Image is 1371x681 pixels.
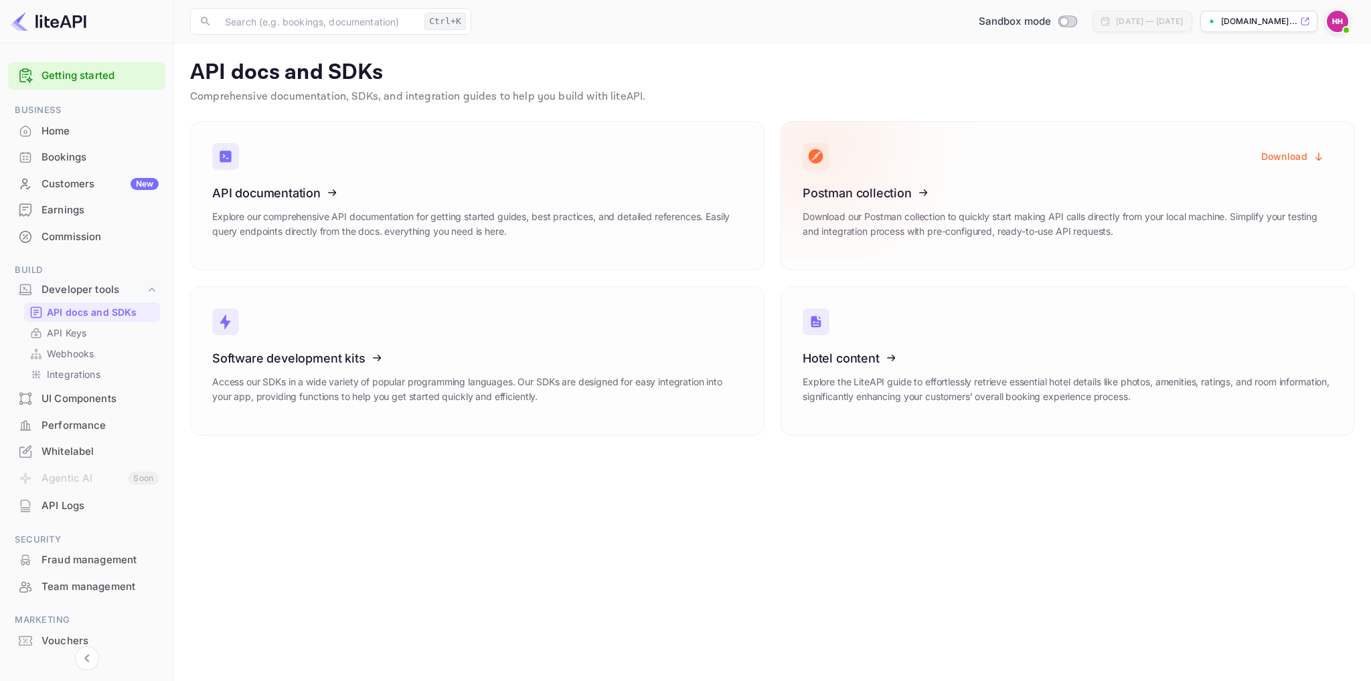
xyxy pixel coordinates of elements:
a: API docs and SDKs [29,305,155,319]
span: Marketing [8,613,165,627]
h3: Hotel content [803,351,1333,365]
div: UI Components [42,391,159,407]
div: Customers [42,177,159,192]
h3: Postman collection [803,186,1333,200]
p: Comprehensive documentation, SDKs, and integration guides to help you build with liteAPI. [190,89,1355,105]
a: Getting started [42,68,159,84]
div: Vouchers [8,628,165,654]
button: Download [1253,143,1333,169]
a: Home [8,118,165,143]
p: Explore our comprehensive API documentation for getting started guides, best practices, and detai... [212,209,742,239]
div: New [131,178,159,190]
input: Search (e.g. bookings, documentation) [217,8,419,35]
p: Explore the LiteAPI guide to effortlessly retrieve essential hotel details like photos, amenities... [803,375,1333,404]
div: Home [8,118,165,144]
div: CustomersNew [8,171,165,197]
a: Hotel contentExplore the LiteAPI guide to effortlessly retrieve essential hotel details like phot... [781,286,1355,435]
p: Download our Postman collection to quickly start making API calls directly from your local machin... [803,209,1333,239]
div: Bookings [42,150,159,165]
div: Team management [8,574,165,600]
span: Sandbox mode [979,14,1052,29]
a: Fraud management [8,547,165,572]
h3: Software development kits [212,351,742,365]
span: Business [8,103,165,118]
div: Team management [42,579,159,595]
a: Team management [8,574,165,599]
p: Webhooks [47,347,94,361]
div: Fraud management [42,553,159,568]
div: Webhooks [24,344,160,363]
div: Performance [8,413,165,439]
p: API Keys [47,326,86,340]
div: Commission [42,229,159,245]
div: Ctrl+K [424,13,466,30]
div: API Logs [42,498,159,514]
div: Whitelabel [8,439,165,465]
button: Collapse navigation [75,646,99,670]
div: Fraud management [8,547,165,573]
div: Home [42,124,159,139]
a: Bookings [8,144,165,169]
a: Commission [8,224,165,249]
div: API Keys [24,323,160,343]
div: Bookings [8,144,165,171]
span: Security [8,532,165,547]
p: Integrations [47,367,100,381]
div: Vouchers [42,634,159,649]
a: Integrations [29,367,155,381]
div: Getting started [8,62,165,90]
div: [DATE] — [DATE] [1116,15,1183,27]
span: Build [8,263,165,278]
p: API docs and SDKs [190,60,1355,86]
div: Earnings [42,203,159,218]
p: [DOMAIN_NAME]... [1221,15,1297,27]
div: Earnings [8,197,165,223]
div: API Logs [8,493,165,519]
a: Performance [8,413,165,437]
a: Webhooks [29,347,155,361]
div: Integrations [24,365,160,384]
a: CustomersNew [8,171,165,196]
a: Vouchers [8,628,165,653]
div: Developer tools [8,278,165,302]
a: API Keys [29,326,155,340]
div: UI Components [8,386,165,412]
a: Software development kitsAccess our SDKs in a wide variety of popular programming languages. Our ... [190,286,764,435]
p: Access our SDKs in a wide variety of popular programming languages. Our SDKs are designed for eas... [212,375,742,404]
p: API docs and SDKs [47,305,137,319]
a: Earnings [8,197,165,222]
a: API documentationExplore our comprehensive API documentation for getting started guides, best pra... [190,121,764,270]
img: Henrik Hansen [1327,11,1348,32]
div: API docs and SDKs [24,302,160,322]
a: UI Components [8,386,165,411]
div: Commission [8,224,165,250]
div: Whitelabel [42,444,159,460]
a: API Logs [8,493,165,518]
div: Performance [42,418,159,433]
h3: API documentation [212,186,742,200]
div: Switch to Production mode [973,14,1082,29]
div: Developer tools [42,282,145,298]
a: Whitelabel [8,439,165,464]
img: LiteAPI logo [11,11,86,32]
